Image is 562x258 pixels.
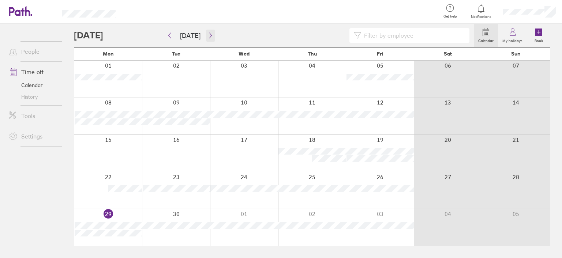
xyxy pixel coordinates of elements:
[103,51,114,57] span: Mon
[3,91,62,103] a: History
[239,51,250,57] span: Wed
[3,129,62,144] a: Settings
[498,37,527,43] label: My holidays
[474,37,498,43] label: Calendar
[377,51,383,57] span: Fri
[527,24,550,47] a: Book
[530,37,547,43] label: Book
[438,14,462,19] span: Get help
[444,51,452,57] span: Sat
[469,4,493,19] a: Notifications
[174,30,206,42] button: [DATE]
[172,51,180,57] span: Tue
[3,109,62,123] a: Tools
[474,24,498,47] a: Calendar
[3,65,62,79] a: Time off
[308,51,317,57] span: Thu
[511,51,521,57] span: Sun
[498,24,527,47] a: My holidays
[3,44,62,59] a: People
[361,29,465,42] input: Filter by employee
[3,79,62,91] a: Calendar
[469,15,493,19] span: Notifications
